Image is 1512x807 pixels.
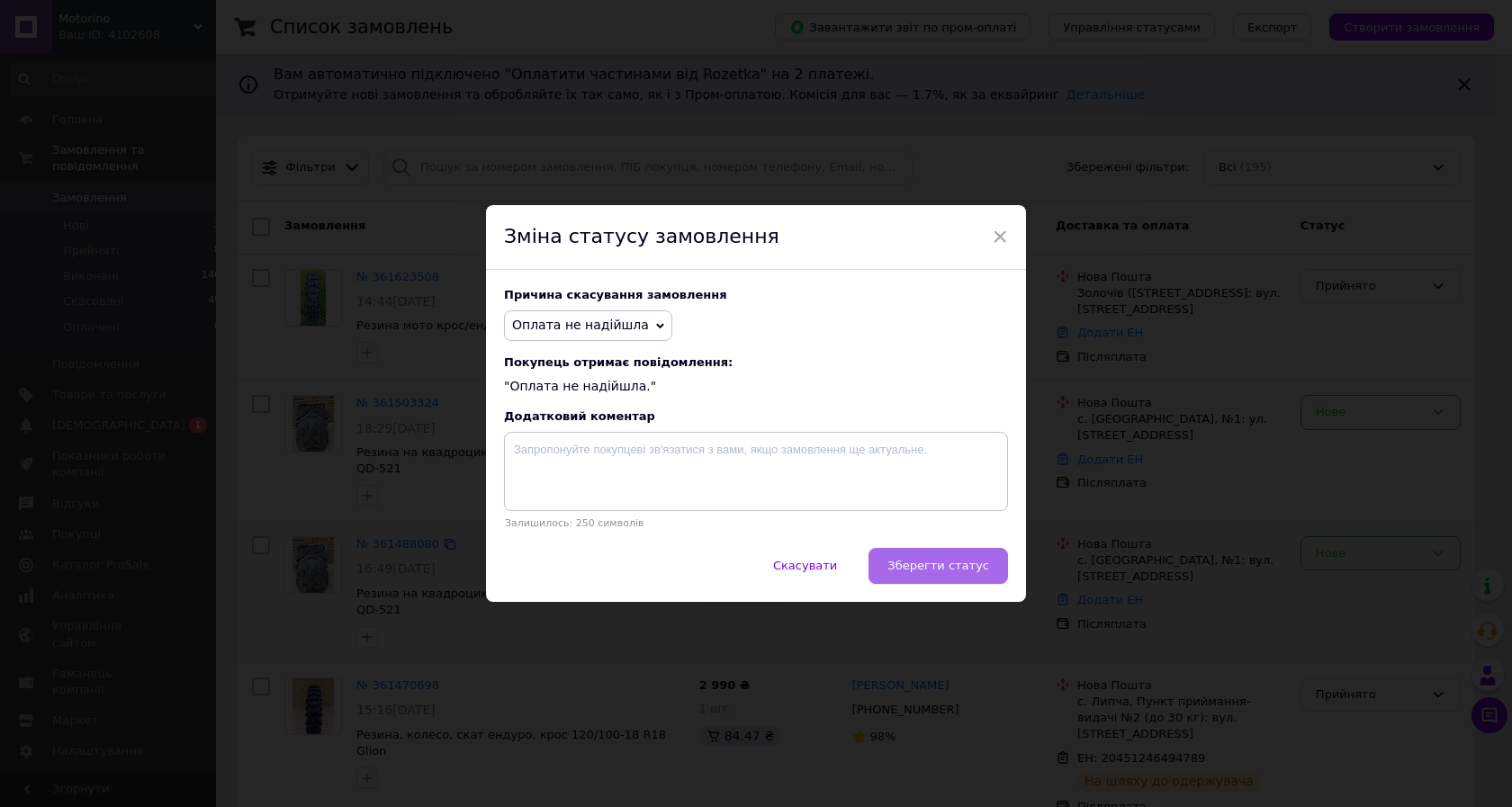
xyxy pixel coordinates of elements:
[512,318,649,332] span: Оплата не надійшла
[504,517,1008,529] p: Залишилось: 250 символів
[486,205,1026,270] div: Зміна статусу замовлення
[754,548,856,584] button: Скасувати
[504,409,1008,423] div: Додатковий коментар
[504,288,1008,301] div: Причина скасування замовлення
[773,559,837,572] span: Скасувати
[992,221,1008,252] span: ×
[868,548,1008,584] button: Зберегти статус
[887,559,989,572] span: Зберегти статус
[504,355,1008,396] div: "Оплата не надійшла."
[504,355,1008,369] span: Покупець отримає повідомлення:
